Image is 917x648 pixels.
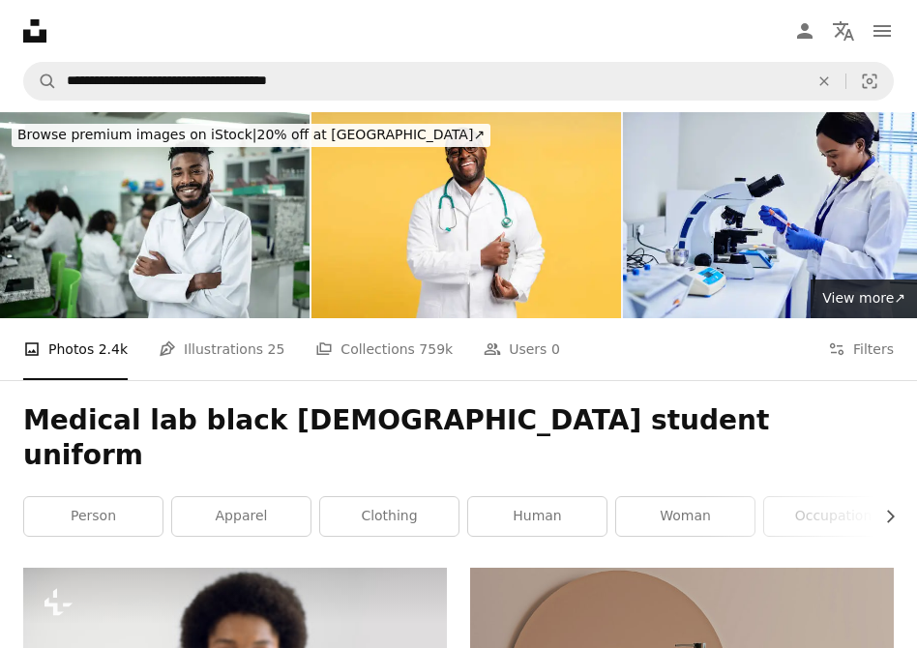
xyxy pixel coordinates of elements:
a: human [468,497,606,536]
form: Find visuals sitewide [23,62,894,101]
a: clothing [320,497,458,536]
button: Clear [803,63,845,100]
a: occupation [764,497,902,536]
span: 20% off at [GEOGRAPHIC_DATA] ↗ [17,127,485,142]
button: scroll list to the right [873,497,894,536]
a: Collections 759k [315,318,453,380]
span: View more ↗ [822,290,905,306]
span: Browse premium images on iStock | [17,127,256,142]
h1: Medical lab black [DEMOGRAPHIC_DATA] student uniform [23,403,894,473]
a: apparel [172,497,311,536]
button: Search Unsplash [24,63,57,100]
button: Filters [828,318,894,380]
a: Users 0 [484,318,560,380]
span: 0 [551,339,560,360]
a: Illustrations 25 [159,318,284,380]
span: 25 [268,339,285,360]
img: Positive African American doctor in eyeglasses in white coat holding laptop, isolated in yellow [311,112,621,318]
a: View more↗ [811,280,917,318]
a: person [24,497,163,536]
a: Log in / Sign up [785,12,824,50]
button: Visual search [846,63,893,100]
button: Menu [863,12,902,50]
button: Language [824,12,863,50]
a: Home — Unsplash [23,19,46,43]
a: woman [616,497,754,536]
span: 759k [419,339,453,360]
